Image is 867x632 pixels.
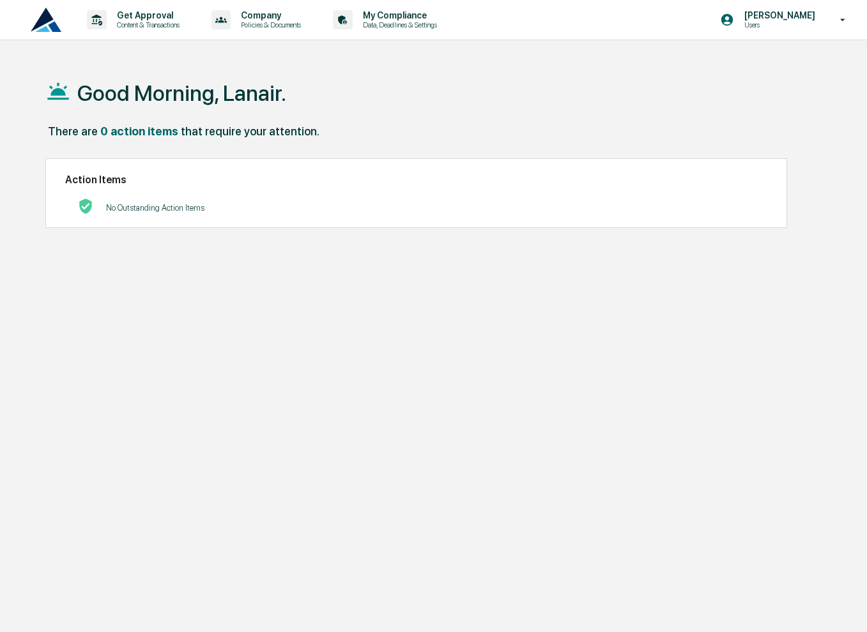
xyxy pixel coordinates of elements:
[353,20,443,29] p: Data, Deadlines & Settings
[107,10,186,20] p: Get Approval
[353,10,443,20] p: My Compliance
[77,80,286,106] h1: Good Morning, Lanair.
[231,10,307,20] p: Company
[65,174,767,186] h2: Action Items
[181,124,319,138] div: that require your attention.
[231,20,307,29] p: Policies & Documents
[100,124,178,138] div: 0 action items
[734,10,822,20] p: [PERSON_NAME]
[734,20,822,29] p: Users
[48,124,98,138] div: There are
[107,20,186,29] p: Content & Transactions
[78,199,93,214] img: No Actions logo
[106,203,204,213] p: No Outstanding Action Items
[31,8,61,32] img: logo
